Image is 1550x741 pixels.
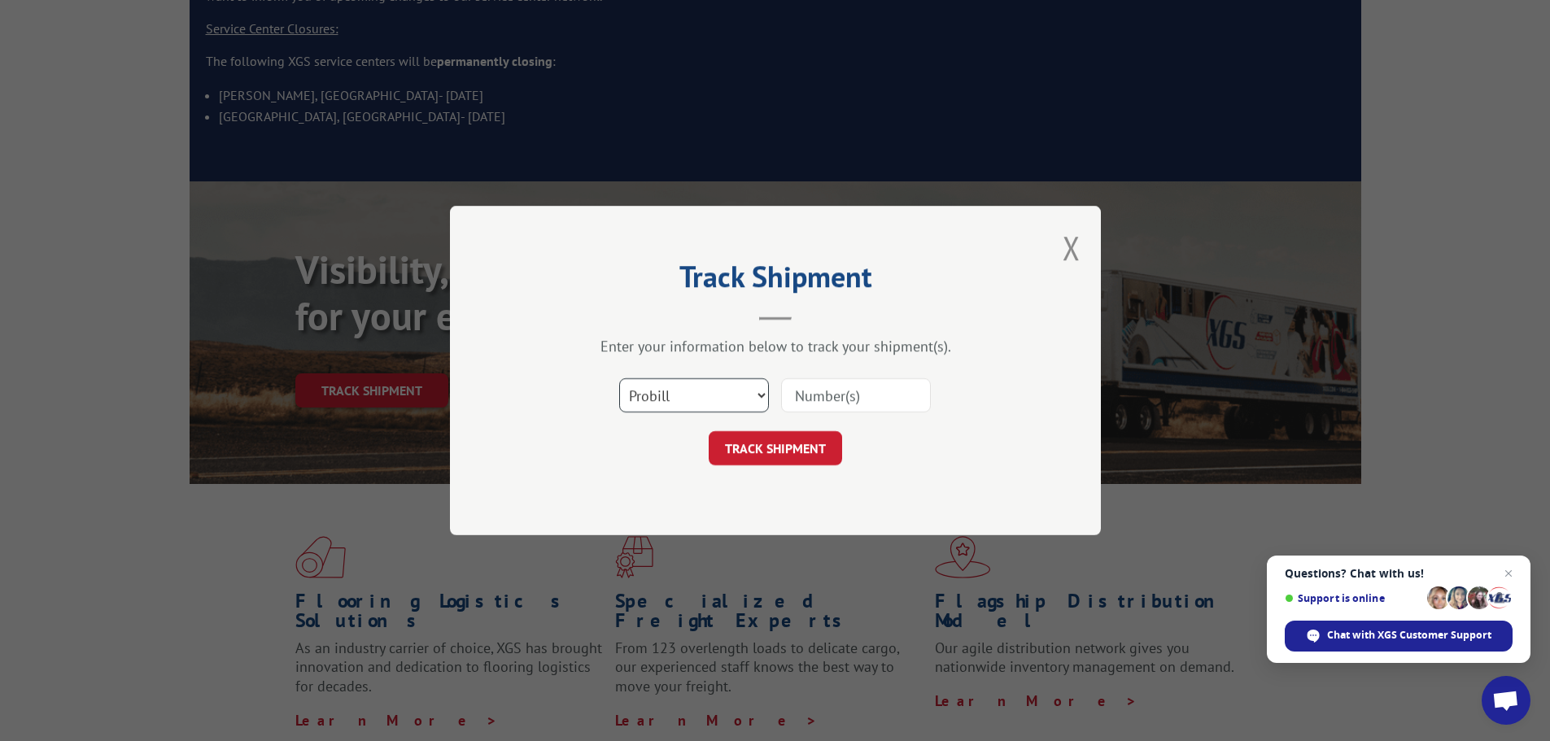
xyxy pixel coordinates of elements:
[781,378,931,412] input: Number(s)
[531,265,1020,296] h2: Track Shipment
[531,337,1020,355] div: Enter your information below to track your shipment(s).
[1482,676,1530,725] a: Open chat
[1063,226,1081,269] button: Close modal
[1285,592,1421,604] span: Support is online
[709,431,842,465] button: TRACK SHIPMENT
[1285,567,1513,580] span: Questions? Chat with us!
[1327,628,1491,643] span: Chat with XGS Customer Support
[1285,621,1513,652] span: Chat with XGS Customer Support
